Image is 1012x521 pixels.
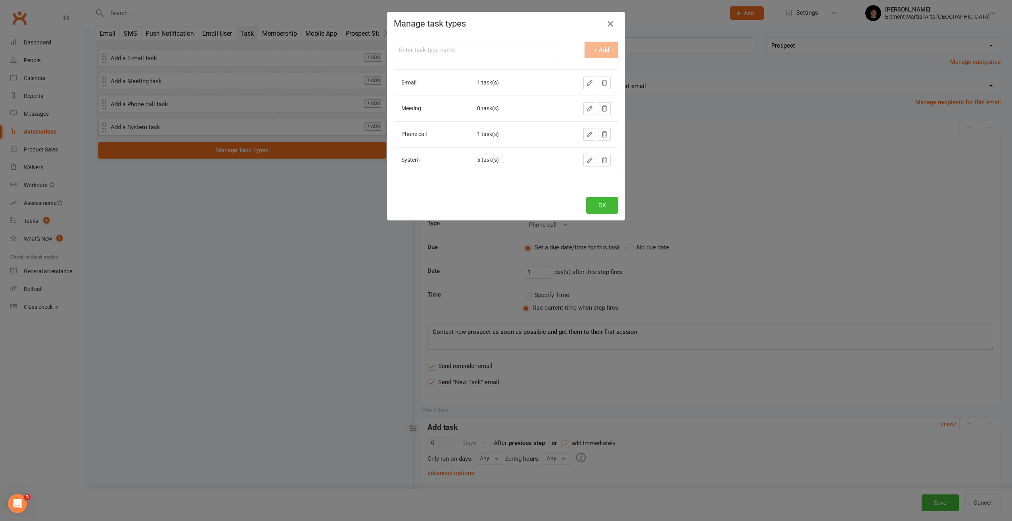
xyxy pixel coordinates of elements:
div: 1 task(s) [477,80,531,86]
span: 3 [24,494,31,500]
div: E-mail [401,80,416,86]
div: 0 task(s) [477,105,531,111]
div: 5 task(s) [477,157,531,163]
div: Phone call [401,131,427,137]
div: Meeting [401,105,421,111]
button: OK [586,197,618,214]
div: 1 task(s) [477,131,531,137]
button: Close [604,17,617,30]
h4: Manage task types [394,19,618,29]
iframe: Intercom live chat [8,494,27,513]
div: System [401,157,420,163]
input: Enter task type name [394,42,559,58]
